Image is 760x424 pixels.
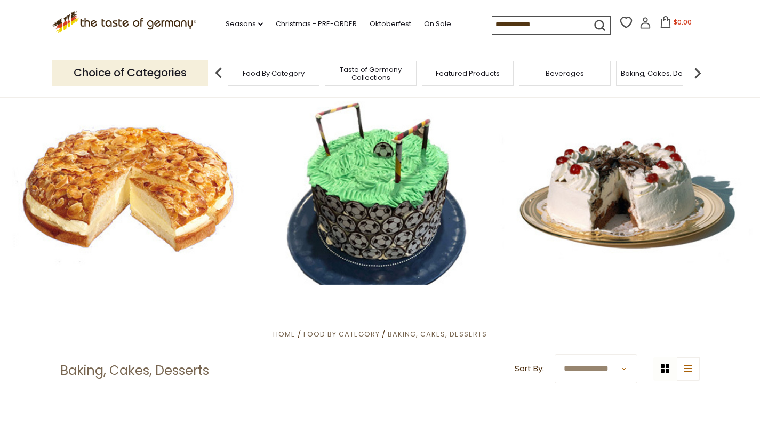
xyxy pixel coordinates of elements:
a: Home [273,329,295,339]
a: On Sale [424,18,451,30]
a: Beverages [546,69,584,77]
span: $0.00 [674,18,692,27]
a: Christmas - PRE-ORDER [276,18,357,30]
a: Food By Category [303,329,380,339]
a: Food By Category [243,69,305,77]
a: Baking, Cakes, Desserts [621,69,703,77]
a: Taste of Germany Collections [328,66,413,82]
a: Featured Products [436,69,500,77]
img: previous arrow [208,62,229,84]
h1: Baking, Cakes, Desserts [60,363,209,379]
a: Baking, Cakes, Desserts [388,329,487,339]
button: $0.00 [653,16,699,32]
label: Sort By: [515,362,544,375]
p: Choice of Categories [52,60,208,86]
a: Seasons [226,18,263,30]
img: next arrow [687,62,708,84]
a: Oktoberfest [370,18,411,30]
